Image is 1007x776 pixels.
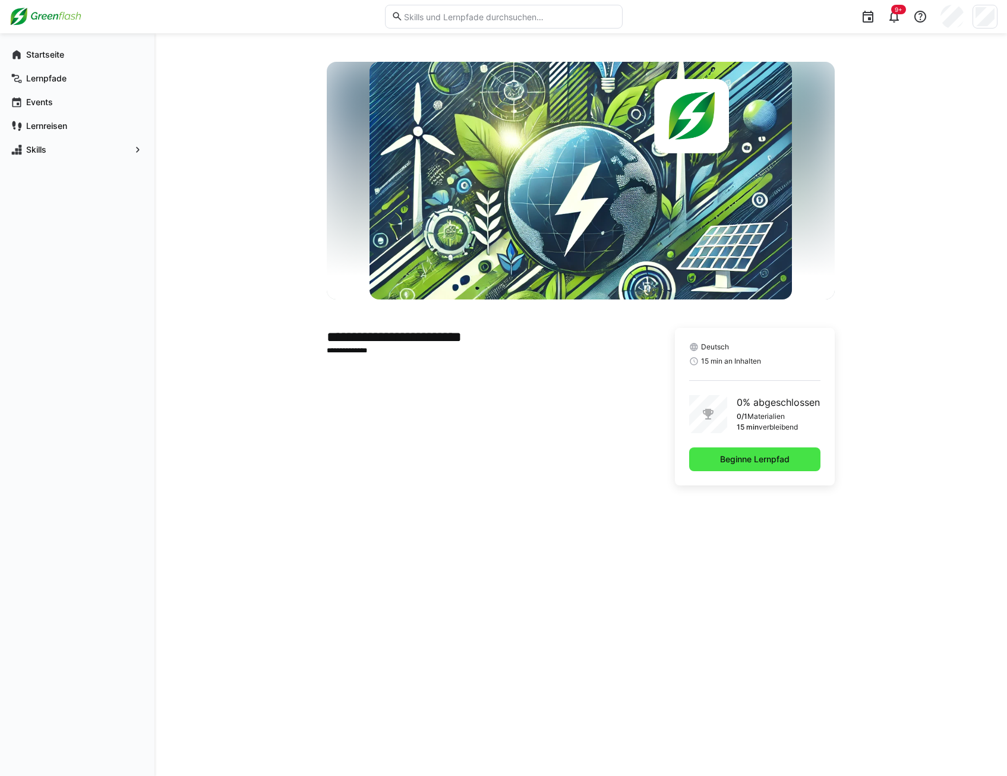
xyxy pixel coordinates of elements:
p: 15 min [737,422,759,432]
input: Skills und Lernpfade durchsuchen… [403,11,615,22]
p: verbleibend [759,422,798,432]
button: Beginne Lernpfad [689,447,820,471]
p: Materialien [747,412,785,421]
p: 0/1 [737,412,747,421]
span: Deutsch [701,342,729,352]
span: 15 min an Inhalten [701,357,761,366]
span: Beginne Lernpfad [718,453,791,465]
p: 0% abgeschlossen [737,395,820,409]
span: 9+ [895,6,902,13]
